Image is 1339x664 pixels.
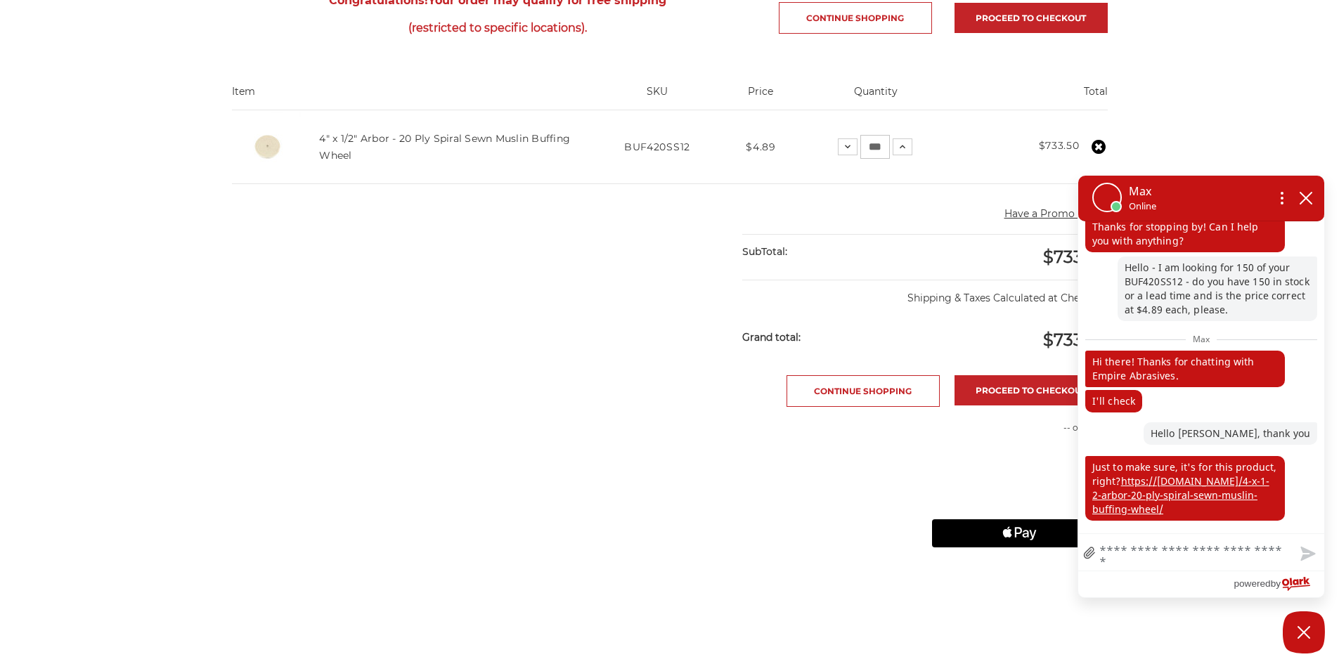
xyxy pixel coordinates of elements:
a: Powered by Olark [1234,571,1324,597]
input: 4" x 1/2" Arbor - 20 Ply Spiral Sewn Muslin Buffing Wheel Quantity: [860,135,890,159]
p: Max [1129,183,1156,200]
span: powered [1234,575,1270,592]
th: SKU [586,84,728,110]
span: $733.50 [1043,330,1108,350]
th: Total [959,84,1108,110]
button: Have a Promo Code? [1004,207,1108,221]
p: -- or use -- [932,422,1108,434]
a: Continue Shopping [779,2,932,34]
span: $4.89 [746,141,776,153]
a: Proceed to checkout [955,375,1108,405]
p: Thanks for stopping by! Can I help you with anything? [1085,216,1285,252]
th: Quantity [793,84,958,110]
span: Max [1186,330,1217,348]
span: $733.50 [1043,247,1108,267]
a: 4" x 1/2" Arbor - 20 Ply Spiral Sewn Muslin Buffing Wheel [319,132,570,162]
a: https://[DOMAIN_NAME]/4-x-1-2-arbor-20-ply-spiral-sewn-muslin-buffing-wheel/ [1092,474,1269,516]
img: 4 inch spiral sewn 20 ply conventional buffing wheel [232,112,302,182]
p: I'll check [1085,390,1142,412]
span: by [1271,575,1281,592]
button: Open chat options menu [1269,186,1295,210]
p: Hello - I am looking for 150 of your BUF420SS12 - do you have 150 in stock or a lead time and is ... [1118,256,1317,321]
a: Proceed to checkout [955,3,1108,33]
th: Item [232,84,586,110]
th: Price [729,84,794,110]
span: (restricted to specific locations). [232,14,764,41]
p: Shipping & Taxes Calculated at Checkout [742,280,1107,306]
div: chat [1078,221,1324,533]
p: Online [1129,200,1156,213]
iframe: PayPal-paylater [932,484,1108,512]
button: close chatbox [1295,188,1317,209]
strong: Grand total: [742,331,801,344]
button: Close Chatbox [1283,611,1325,653]
span: BUF420SS12 [624,141,690,153]
div: SubTotal: [742,235,925,269]
strong: $733.50 [1039,139,1080,152]
p: Hi there! Thanks for chatting with Empire Abrasives. [1085,351,1285,387]
p: Hello [PERSON_NAME], thank you [1144,422,1317,445]
a: file upload [1078,537,1101,571]
div: olark chatbox [1078,175,1325,598]
iframe: PayPal-paypal [932,449,1108,477]
a: Continue Shopping [787,375,940,407]
button: Send message [1289,538,1324,571]
p: Just to make sure, it's for this product, right? [1085,456,1285,521]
